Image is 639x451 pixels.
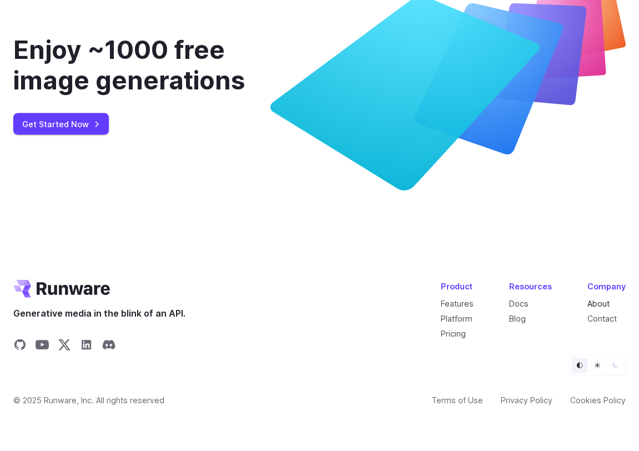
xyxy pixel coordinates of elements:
[569,355,626,376] ul: Theme selector
[587,299,610,308] a: About
[431,394,483,407] a: Terms of Use
[587,314,617,323] a: Contact
[501,394,552,407] a: Privacy Policy
[13,34,270,96] div: Enjoy ~1000 free image generations
[13,338,27,355] a: Share on GitHub
[13,307,185,321] span: Generative media in the blink of an API.
[509,280,552,293] div: Resources
[13,280,110,298] a: Go to /
[509,314,526,323] a: Blog
[607,358,623,373] button: Dark
[587,280,626,293] div: Company
[572,358,587,373] button: Default
[441,329,466,338] a: Pricing
[36,338,49,355] a: Share on YouTube
[570,394,626,407] a: Cookies Policy
[590,358,605,373] button: Light
[441,280,474,293] div: Product
[13,394,164,407] span: © 2025 Runware, Inc. All rights reserved
[102,338,115,355] a: Share on Discord
[441,299,474,308] a: Features
[80,338,93,355] a: Share on LinkedIn
[13,113,109,135] a: Get Started Now
[509,299,529,308] a: Docs
[58,338,71,355] a: Share on X
[441,314,472,323] a: Platform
